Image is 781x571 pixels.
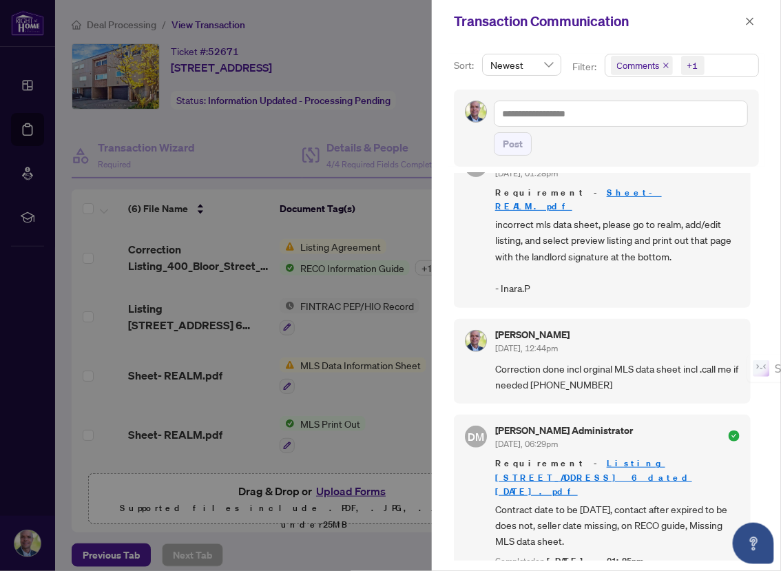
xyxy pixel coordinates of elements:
span: Requirement - [495,186,740,214]
span: [DATE], 01:28pm [495,168,558,178]
h5: [PERSON_NAME] [495,330,570,340]
button: Post [494,132,532,156]
span: Correction done incl orginal MLS data sheet incl .call me if needed [PHONE_NUMBER] [495,361,740,393]
span: Comments [611,56,673,75]
img: Profile Icon [466,331,486,351]
a: Sheet- REALM.pdf [495,187,662,212]
span: [DATE], 01:25pm [547,555,646,567]
div: Completed on [495,555,740,568]
span: incorrect mls data sheet, please go to realm, add/edit listing, and select preview listing and pr... [495,216,740,297]
span: Requirement - [495,457,740,498]
span: check-circle [729,430,740,442]
span: [DATE], 06:29pm [495,439,558,449]
span: Newest [490,54,553,75]
span: DM [468,158,484,174]
p: Sort: [454,58,477,73]
div: Transaction Communication [454,11,741,32]
span: [DATE], 12:44pm [495,343,558,353]
span: close [745,17,755,26]
span: Comments [617,59,660,72]
span: close [663,62,669,69]
p: Filter: [572,59,598,74]
span: DM [468,428,484,445]
div: +1 [687,59,698,72]
h5: [PERSON_NAME] Administrator [495,426,633,435]
button: Open asap [733,523,774,564]
a: Listing [STREET_ADDRESS] 6 dated [DATE].pdf [495,457,692,497]
img: Profile Icon [466,101,486,122]
span: Contract date to be [DATE], contact after expired to be does not, seller date missing, on RECO gu... [495,501,740,550]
